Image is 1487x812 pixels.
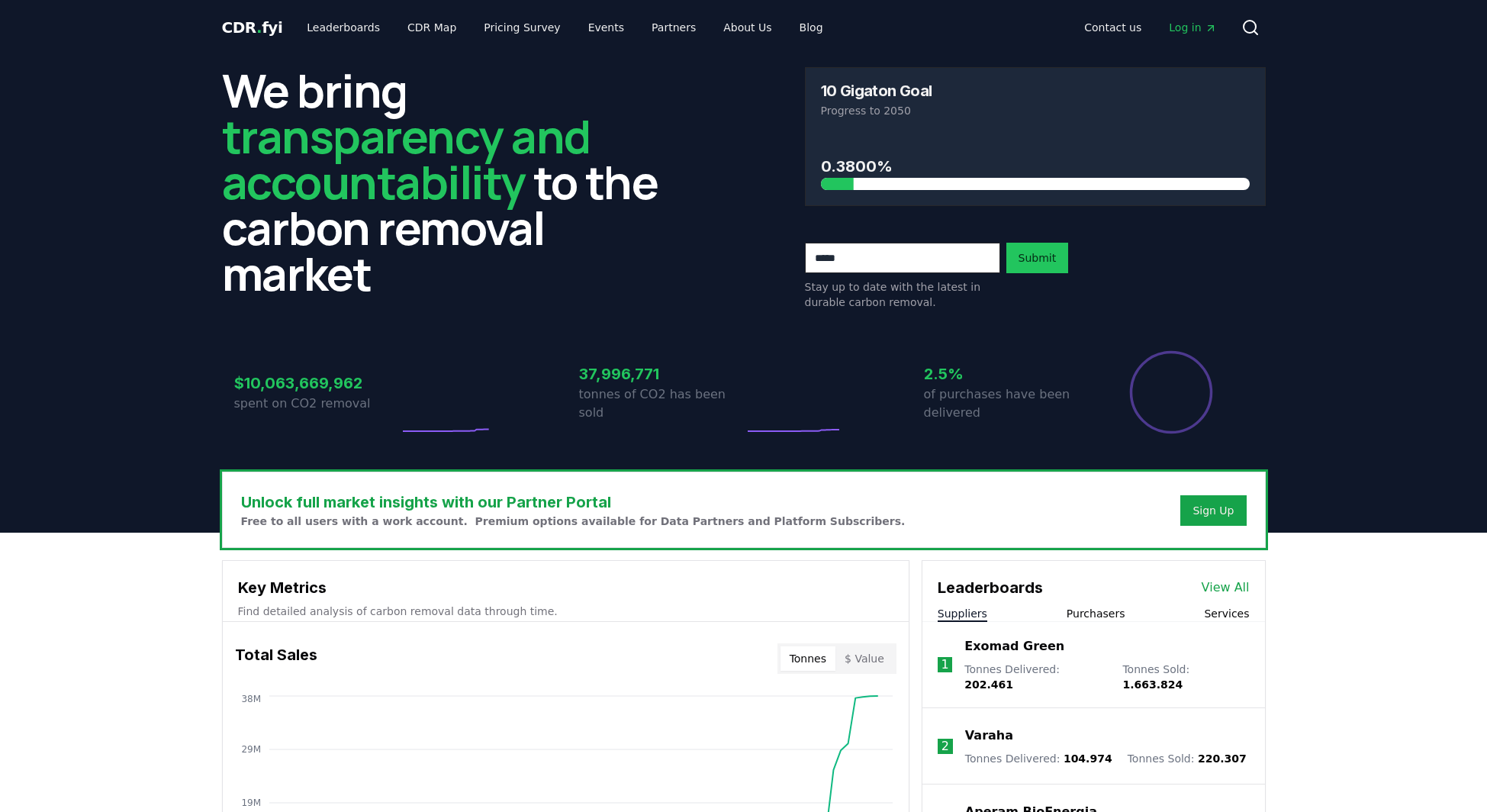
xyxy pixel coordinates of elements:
a: Events [576,14,636,41]
a: View All [1202,578,1250,597]
tspan: 19M [241,797,261,808]
p: Stay up to date with the latest in durable carbon removal. [805,279,1000,310]
p: spent on CO2 removal [234,395,399,413]
p: Progress to 2050 [821,103,1250,118]
a: Exomad Green [964,637,1064,656]
a: Leaderboards [295,14,392,41]
p: Tonnes Delivered : [964,662,1107,692]
button: $ Value [835,646,893,671]
span: CDR fyi [222,18,283,37]
span: 220.307 [1198,752,1247,765]
p: 2 [941,737,949,756]
a: Sign Up [1192,503,1234,518]
button: Suppliers [938,606,987,621]
p: Tonnes Delivered : [965,751,1112,766]
a: Log in [1157,14,1228,41]
h3: Unlock full market insights with our Partner Portal [241,491,906,514]
p: Free to all users with a work account. Premium options available for Data Partners and Platform S... [241,514,906,529]
nav: Main [295,14,835,41]
span: 104.974 [1064,752,1112,765]
button: Tonnes [781,646,835,671]
button: Services [1204,606,1249,621]
h3: 10 Gigaton Goal [821,83,932,98]
div: Percentage of sales delivered [1128,350,1214,435]
h3: 37,996,771 [579,362,744,385]
a: Varaha [965,727,1013,745]
span: 202.461 [964,678,1013,691]
h3: $10,063,669,962 [234,372,399,395]
a: Pricing Survey [472,14,572,41]
p: 1 [941,656,948,674]
h3: 2.5% [924,362,1089,385]
button: Submit [1006,243,1069,273]
h3: Key Metrics [238,576,893,599]
button: Purchasers [1067,606,1125,621]
tspan: 38M [241,694,261,704]
a: CDR Map [395,14,468,41]
tspan: 29M [241,744,261,755]
p: Tonnes Sold : [1128,751,1247,766]
button: Sign Up [1180,495,1246,526]
h3: Total Sales [235,643,317,674]
span: 1.663.824 [1122,678,1183,691]
a: Blog [787,14,835,41]
span: transparency and accountability [222,105,591,213]
h2: We bring to the carbon removal market [222,67,683,296]
nav: Main [1072,14,1228,41]
h3: 0.3800% [821,155,1250,178]
span: Log in [1169,20,1216,35]
p: of purchases have been delivered [924,385,1089,422]
a: CDR.fyi [222,17,283,38]
p: tonnes of CO2 has been sold [579,385,744,422]
p: Find detailed analysis of carbon removal data through time. [238,604,893,619]
h3: Leaderboards [938,576,1043,599]
a: Contact us [1072,14,1154,41]
span: . [256,18,262,37]
p: Tonnes Sold : [1122,662,1249,692]
a: About Us [711,14,784,41]
a: Partners [639,14,708,41]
